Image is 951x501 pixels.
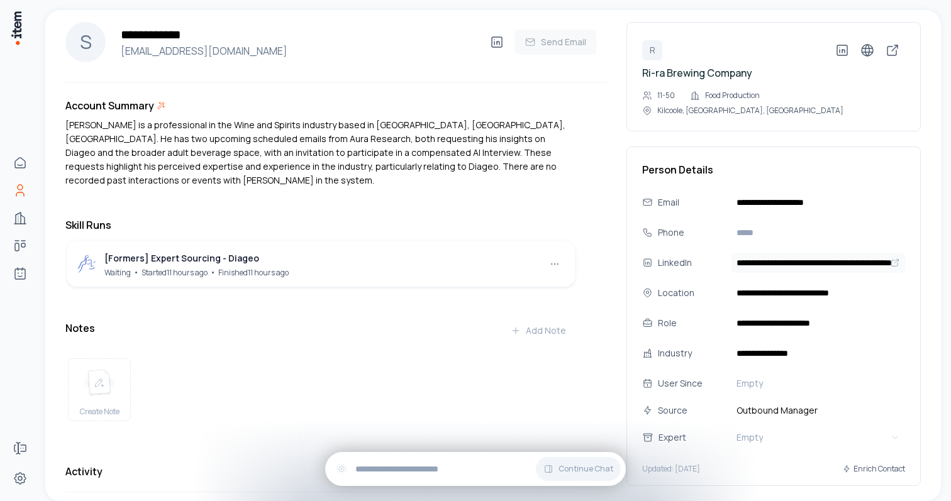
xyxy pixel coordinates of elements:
button: Add Note [501,318,576,343]
div: Industry [658,346,726,360]
a: Companies [8,206,33,231]
button: create noteCreate Note [68,358,131,421]
a: Agents [8,261,33,286]
a: Forms [8,436,33,461]
a: People [8,178,33,203]
div: Source [658,404,726,417]
div: Continue Chat [325,452,626,486]
div: LinkedIn [658,256,726,270]
button: Empty [731,373,905,394]
span: Create Note [80,407,120,417]
p: Kilcoole, [GEOGRAPHIC_DATA], [GEOGRAPHIC_DATA] [657,106,843,116]
span: • [210,266,216,278]
div: Phone [658,226,726,239]
p: [PERSON_NAME] is a professional in the Wine and Spirits industry based in [GEOGRAPHIC_DATA], [GEO... [65,118,576,187]
h3: Activity [65,464,103,479]
p: Food Production [705,91,760,101]
img: Item Brain Logo [10,10,23,46]
span: Started 11 hours ago [142,267,208,278]
div: User Since [658,377,726,390]
button: Continue Chat [536,457,621,481]
h3: Account Summary [65,98,154,113]
div: R [642,40,662,60]
div: Expert [659,431,739,444]
button: Enrich Contact [842,458,905,480]
span: Finished 11 hours ago [218,267,289,278]
h4: [EMAIL_ADDRESS][DOMAIN_NAME] [116,43,484,58]
span: Empty [737,377,763,390]
div: Add Note [511,324,566,337]
img: outbound [77,254,97,274]
span: Continue Chat [559,464,613,474]
span: Outbound Manager [731,404,905,417]
a: Ri-ra Brewing Company [642,66,752,80]
a: Settings [8,466,33,491]
h3: Skill Runs [65,217,576,233]
button: Empty [731,427,905,448]
img: create note [84,369,114,397]
div: S [65,22,106,62]
span: • [133,266,139,278]
h3: Person Details [642,162,905,177]
span: Waiting [104,267,131,278]
span: Empty [737,431,763,444]
div: Email [658,195,726,209]
p: Updated: [DATE] [642,464,700,474]
h3: Notes [65,321,95,336]
div: Role [658,316,726,330]
div: [Formers] Expert Sourcing - Diageo [104,251,289,265]
p: 11-50 [657,91,675,101]
div: Location [658,286,726,300]
a: Home [8,150,33,175]
a: Deals [8,233,33,258]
